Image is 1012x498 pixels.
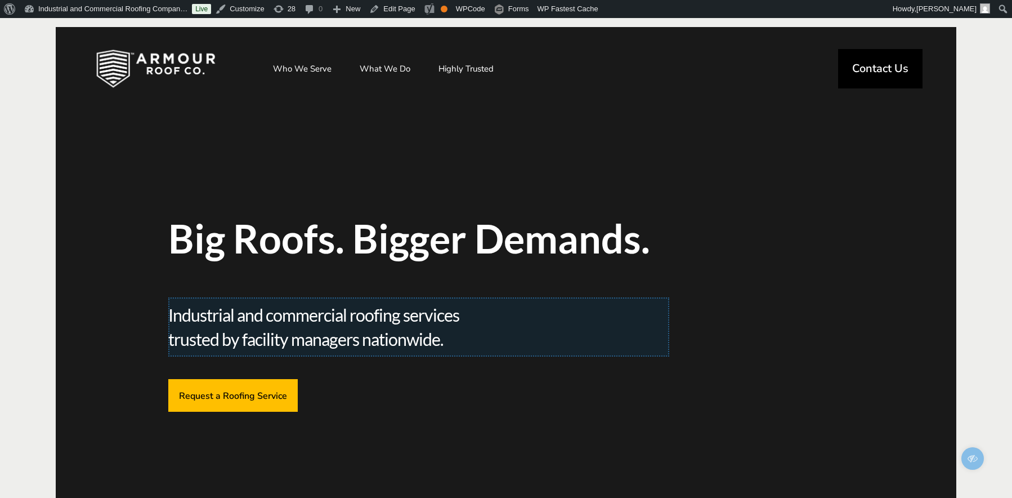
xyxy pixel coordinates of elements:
[348,55,422,83] a: What We Do
[78,41,234,97] img: Industrial and Commercial Roofing Company | Armour Roof Co.
[916,5,977,13] span: [PERSON_NAME]
[852,63,908,74] span: Contact Us
[192,4,211,14] a: Live
[441,6,447,12] div: OK
[838,49,923,88] a: Contact Us
[427,55,505,83] a: Highly Trusted
[262,55,343,83] a: Who We Serve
